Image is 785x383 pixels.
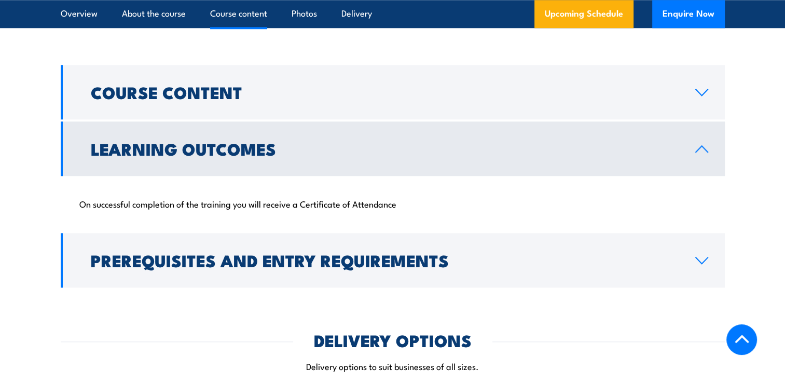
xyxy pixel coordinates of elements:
[61,121,725,176] a: Learning Outcomes
[61,233,725,288] a: Prerequisites and Entry Requirements
[91,85,679,99] h2: Course Content
[314,333,472,347] h2: DELIVERY OPTIONS
[79,198,706,209] p: On successful completion of the training you will receive a Certificate of Attendance
[91,253,679,267] h2: Prerequisites and Entry Requirements
[61,65,725,119] a: Course Content
[91,141,679,156] h2: Learning Outcomes
[61,360,725,372] p: Delivery options to suit businesses of all sizes.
